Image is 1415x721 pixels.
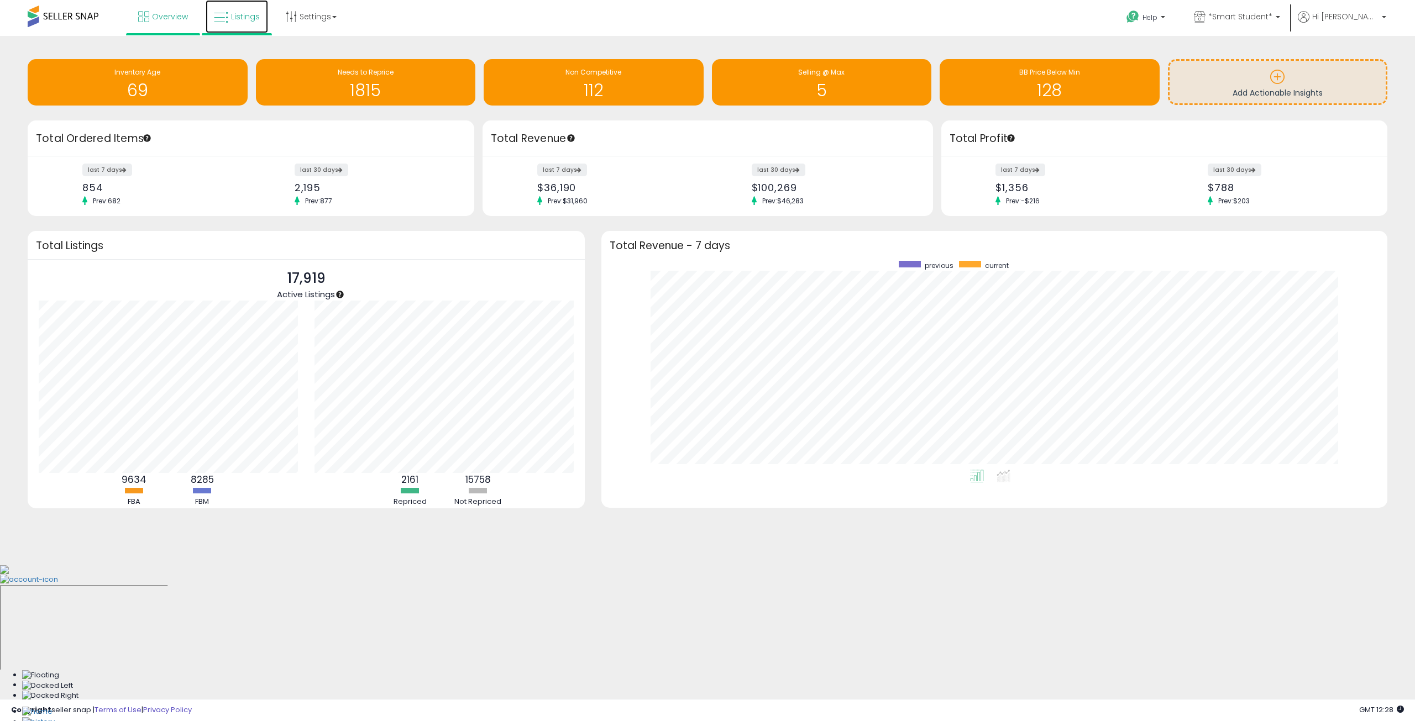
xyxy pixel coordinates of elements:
[1312,11,1379,22] span: Hi [PERSON_NAME]
[338,67,394,77] span: Needs to Reprice
[142,133,152,143] div: Tooltip anchor
[798,67,845,77] span: Selling @ Max
[152,11,188,22] span: Overview
[36,131,466,146] h3: Total Ordered Items
[261,81,470,99] h1: 1815
[752,182,914,193] div: $100,269
[1126,10,1140,24] i: Get Help
[277,268,335,289] p: 17,919
[537,182,699,193] div: $36,190
[33,81,242,99] h1: 69
[995,182,1156,193] div: $1,356
[22,691,78,701] img: Docked Right
[1208,164,1261,176] label: last 30 days
[995,164,1045,176] label: last 7 days
[335,290,345,299] div: Tooltip anchor
[757,196,809,206] span: Prev: $46,283
[717,81,926,99] h1: 5
[565,67,621,77] span: Non Competitive
[950,131,1380,146] h3: Total Profit
[22,670,59,681] img: Floating
[1000,196,1045,206] span: Prev: -$216
[489,81,698,99] h1: 112
[1298,11,1386,36] a: Hi [PERSON_NAME]
[484,59,704,106] a: Non Competitive 112
[22,681,73,691] img: Docked Left
[231,11,260,22] span: Listings
[940,59,1160,106] a: BB Price Below Min 128
[377,497,443,507] div: Repriced
[295,164,348,176] label: last 30 days
[925,261,953,270] span: previous
[295,182,455,193] div: 2,195
[300,196,338,206] span: Prev: 877
[169,497,235,507] div: FBM
[401,473,418,486] b: 2161
[1233,87,1323,98] span: Add Actionable Insights
[1019,67,1080,77] span: BB Price Below Min
[445,497,511,507] div: Not Repriced
[537,164,587,176] label: last 7 days
[712,59,932,106] a: Selling @ Max 5
[542,196,593,206] span: Prev: $31,960
[945,81,1154,99] h1: 128
[277,288,335,300] span: Active Listings
[87,196,126,206] span: Prev: 682
[256,59,476,106] a: Needs to Reprice 1815
[491,131,925,146] h3: Total Revenue
[191,473,214,486] b: 8285
[114,67,160,77] span: Inventory Age
[1208,182,1368,193] div: $788
[1006,133,1016,143] div: Tooltip anchor
[1208,11,1272,22] span: *Smart Student*
[82,164,132,176] label: last 7 days
[1213,196,1255,206] span: Prev: $203
[465,473,491,486] b: 15758
[28,59,248,106] a: Inventory Age 69
[22,707,53,717] img: Home
[566,133,576,143] div: Tooltip anchor
[610,241,1380,250] h3: Total Revenue - 7 days
[1170,61,1386,103] a: Add Actionable Insights
[101,497,167,507] div: FBA
[985,261,1009,270] span: current
[122,473,146,486] b: 9634
[1143,13,1157,22] span: Help
[752,164,805,176] label: last 30 days
[82,182,243,193] div: 854
[1118,2,1176,36] a: Help
[36,241,577,250] h3: Total Listings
